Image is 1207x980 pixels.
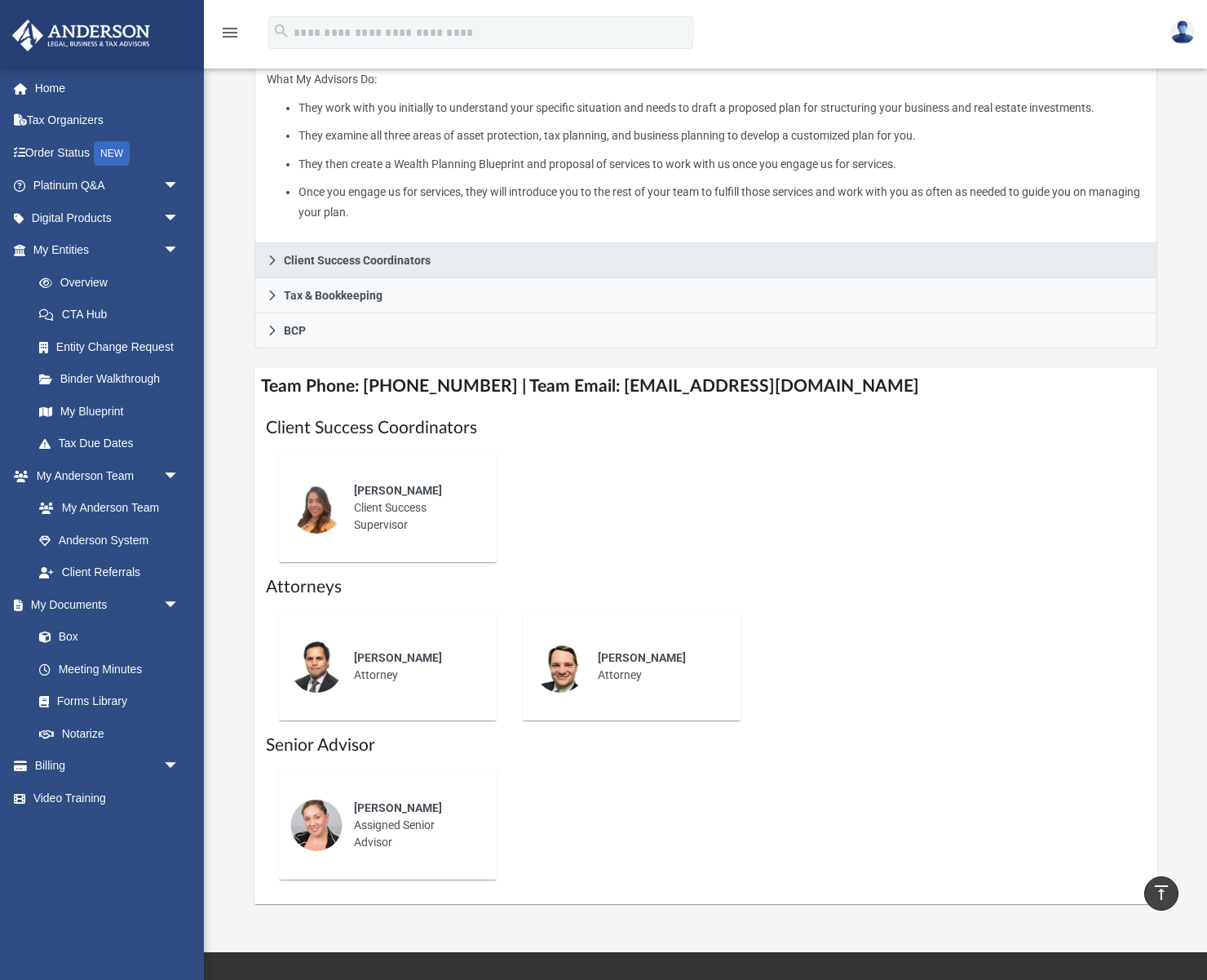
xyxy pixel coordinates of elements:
[343,788,485,862] div: Assigned Senior Advisor
[11,459,196,492] a: My Anderson Teamarrow_drop_down
[23,524,196,557] a: Anderson System
[298,182,1145,222] li: Once you engage us for services, they will introduce you to the rest of your team to fulfill thos...
[11,72,204,104] a: Home
[23,717,196,750] a: Notarize
[284,325,306,336] span: BCP
[254,313,1157,348] a: BCP
[23,653,196,685] a: Meeting Minutes
[7,20,155,51] img: Anderson Advisors Platinum Portal
[11,750,204,783] a: Billingarrow_drop_down
[354,484,442,497] span: [PERSON_NAME]
[23,685,188,718] a: Forms Library
[11,104,204,137] a: Tax Organizers
[23,363,204,396] a: Binder Walkthrough
[11,202,204,234] a: Digital Productsarrow_drop_down
[290,641,343,693] img: thumbnail
[23,621,188,654] a: Box
[1152,883,1171,902] i: vertical_align_top
[163,459,196,493] span: arrow_drop_down
[11,136,204,170] a: Order StatusNEW
[163,202,196,235] span: arrow_drop_down
[23,395,196,428] a: My Blueprint
[11,588,196,621] a: My Documentsarrow_drop_down
[266,416,1146,440] h1: Client Success Coordinators
[272,22,290,40] i: search
[23,557,196,589] a: Client Referrals
[298,154,1145,175] li: They then create a Wealth Planning Blueprint and proposal of services to work with us once you en...
[254,368,1157,405] h4: Team Phone: [PHONE_NUMBER] | Team Email: [EMAIL_ADDRESS][DOMAIN_NAME]
[354,801,442,814] span: [PERSON_NAME]
[266,575,1146,599] h1: Attorneys
[220,23,240,42] i: menu
[163,588,196,622] span: arrow_drop_down
[343,638,485,695] div: Attorney
[23,330,204,363] a: Entity Change Request
[284,290,382,301] span: Tax & Bookkeeping
[23,299,204,331] a: CTA Hub
[254,278,1157,313] a: Tax & Bookkeeping
[267,69,1145,223] p: What My Advisors Do:
[163,750,196,783] span: arrow_drop_down
[586,638,729,695] div: Attorney
[254,243,1157,278] a: Client Success Coordinators
[23,492,188,525] a: My Anderson Team
[290,799,343,851] img: thumbnail
[290,481,343,534] img: thumbnail
[11,234,204,267] a: My Entitiesarrow_drop_down
[1144,876,1178,911] a: vertical_align_top
[11,782,196,814] a: Video Training
[163,170,196,203] span: arrow_drop_down
[298,98,1145,118] li: They work with you initially to understand your specific situation and needs to draft a proposed ...
[11,170,204,202] a: Platinum Q&Aarrow_drop_down
[23,428,204,460] a: Tax Due Dates
[220,31,240,42] a: menu
[354,651,442,664] span: [PERSON_NAME]
[23,266,204,299] a: Overview
[1170,20,1195,44] img: User Pic
[343,471,485,545] div: Client Success Supervisor
[598,651,686,664] span: [PERSON_NAME]
[534,641,586,693] img: thumbnail
[266,734,1146,757] h1: Senior Advisor
[254,58,1157,243] div: Advisors
[298,126,1145,146] li: They examine all three areas of asset protection, tax planning, and business planning to develop ...
[94,141,130,166] div: NEW
[284,255,431,266] span: Client Success Coordinators
[163,234,196,268] span: arrow_drop_down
